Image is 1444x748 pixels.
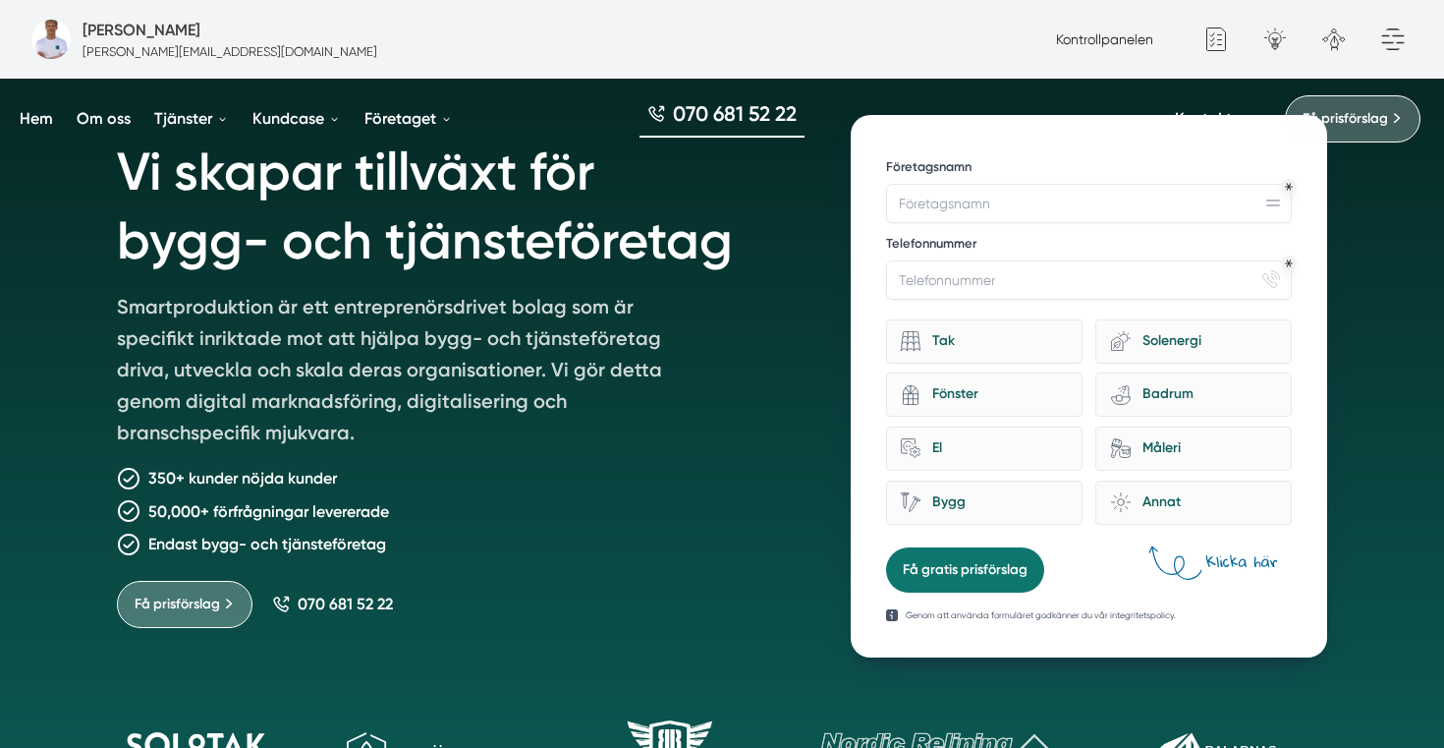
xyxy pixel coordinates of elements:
label: Företagsnamn [886,158,1292,180]
p: Smartproduktion är ett entreprenörsdrivet bolag som är specifikt inriktade mot att hjälpa bygg- o... [117,291,683,456]
input: Telefonnummer [886,260,1292,300]
a: 070 681 52 22 [272,595,393,613]
a: Företaget [361,93,457,144]
span: Få prisförslag [1303,108,1388,130]
img: foretagsbild-pa-smartproduktion-en-webbyraer-i-dalarnas-lan.png [31,20,71,59]
p: Genom att använda formuläret godkänner du vår integritetspolicy. [906,608,1176,622]
input: Företagsnamn [886,184,1292,223]
a: Kontakta oss [1175,109,1269,128]
button: Få gratis prisförslag [886,547,1044,593]
p: Endast bygg- och tjänsteföretag [148,532,386,556]
h5: Administratör [83,18,200,42]
a: Få prisförslag [117,581,252,628]
a: Kundcase [249,93,345,144]
h1: Vi skapar tillväxt för bygg- och tjänsteföretag [117,115,804,291]
span: 070 681 52 22 [673,99,797,128]
div: Obligatoriskt [1285,259,1293,267]
a: Tjänster [150,93,233,144]
a: Hem [16,93,57,144]
a: 070 681 52 22 [639,99,805,138]
span: Få prisförslag [135,594,220,615]
div: Obligatoriskt [1285,183,1293,191]
label: Telefonnummer [886,235,1292,257]
p: 50,000+ förfrågningar levererade [148,499,389,524]
p: [PERSON_NAME][EMAIL_ADDRESS][DOMAIN_NAME] [83,42,377,61]
a: Få prisförslag [1285,95,1420,143]
span: 070 681 52 22 [298,595,393,613]
a: Om oss [73,93,135,144]
p: 350+ kunder nöjda kunder [148,466,337,490]
a: Kontrollpanelen [1056,31,1153,47]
